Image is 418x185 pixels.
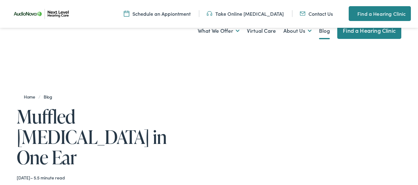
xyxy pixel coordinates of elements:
img: An icon symbolizing headphones, colored in teal, suggests audio-related services or features. [207,10,212,17]
a: Blog [319,19,330,42]
img: A map pin icon in teal indicates location-related features or services. [349,10,354,17]
a: Virtual Care [247,19,276,42]
a: Home [24,94,38,100]
a: Blog [41,94,55,100]
a: Find a Hearing Clinic [337,22,401,39]
span: / [24,94,55,100]
a: What We Offer [198,19,239,42]
a: Contact Us [300,10,333,17]
a: Schedule an Appiontment [124,10,191,17]
img: An icon representing mail communication is presented in a unique teal color. [300,10,305,17]
h1: Muffled [MEDICAL_DATA] in One Ear [17,106,194,167]
img: Calendar icon representing the ability to schedule a hearing test or hearing aid appointment at N... [124,10,129,17]
div: – 5.5 minute read [17,175,194,180]
a: Take Online [MEDICAL_DATA] [207,10,284,17]
time: [DATE] [17,174,30,181]
a: Find a Hearing Clinic [349,6,411,21]
a: About Us [283,19,312,42]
